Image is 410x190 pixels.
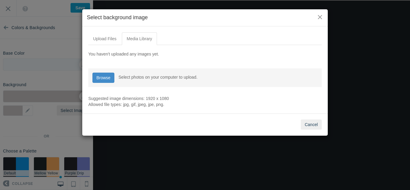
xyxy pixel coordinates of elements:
[88,32,121,45] a: Upload Files
[2,40,408,46] div: Move To ...
[119,75,197,80] span: Select photos on your computer to upload.
[88,102,164,107] span: Allowed file types: jpg, gif, jpeg, jpe, png.
[2,8,408,13] div: Sort New > Old
[122,32,157,45] a: Media Library
[88,51,322,57] p: You haven't uploaded any images yet.
[2,19,408,24] div: Delete
[88,96,169,101] span: Suggested image dimensions: 1920 x 1080
[2,24,408,29] div: Options
[2,29,408,35] div: Sign out
[2,13,408,19] div: Move To ...
[2,35,408,40] div: Rename
[87,14,323,22] h4: Select background image
[301,119,322,130] button: Cancel
[92,73,114,83] a: Browse
[317,14,323,20] button: ×
[2,2,408,8] div: Sort A > Z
